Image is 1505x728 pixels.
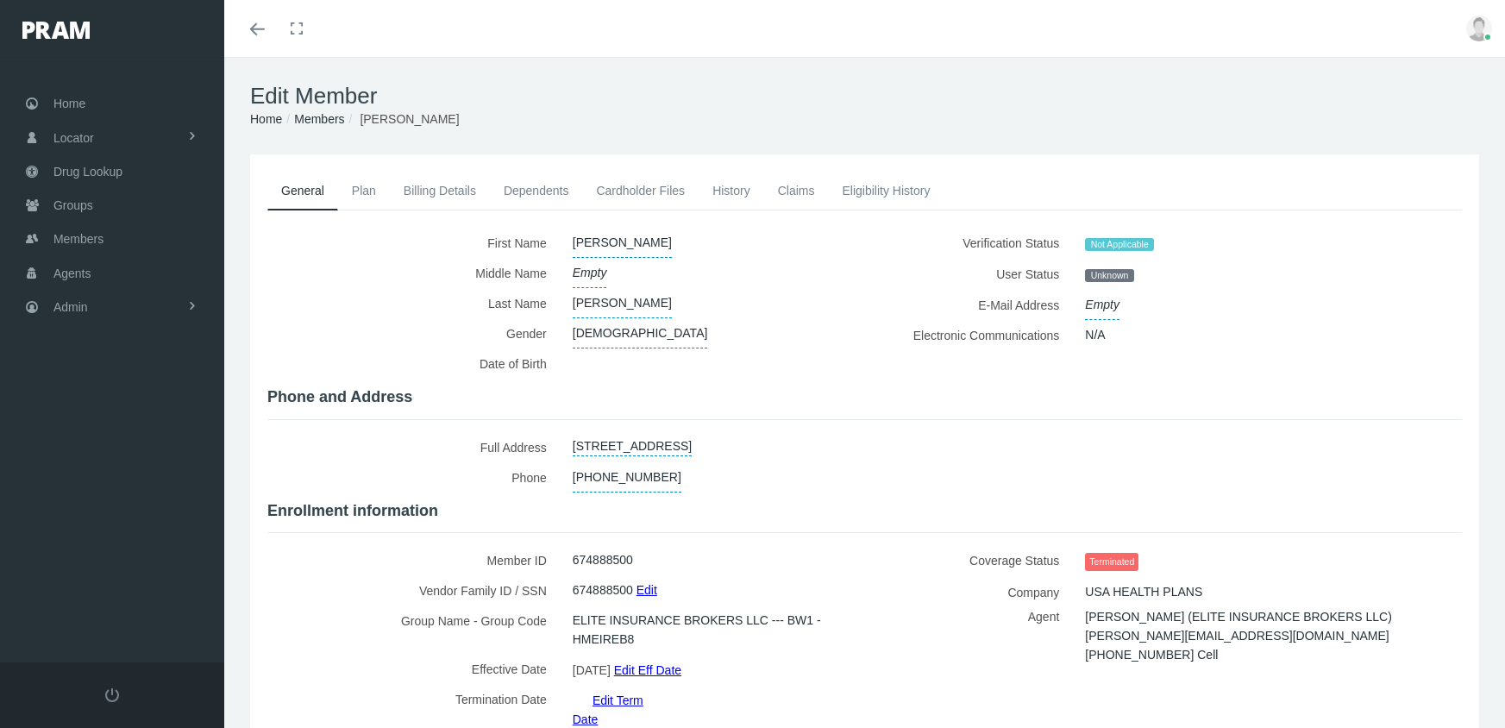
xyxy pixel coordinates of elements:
[573,462,681,493] span: [PHONE_NUMBER]
[53,87,85,120] span: Home
[1085,320,1105,349] span: N/A
[1085,269,1133,283] span: Unknown
[53,257,91,290] span: Agents
[878,577,1073,607] label: Company
[764,172,829,210] a: Claims
[573,258,607,288] span: Empty
[267,502,1462,521] h4: Enrollment information
[878,228,1073,259] label: Verification Status
[294,112,344,126] a: Members
[267,432,560,462] label: Full Address
[267,172,338,210] a: General
[267,654,560,684] label: Effective Date
[573,606,839,654] span: ELITE INSURANCE BROKERS LLC --- BW1 - HMEIREB8
[573,432,692,456] a: [STREET_ADDRESS]
[582,172,699,210] a: Cardholder Files
[267,575,560,606] label: Vendor Family ID / SSN
[573,575,633,605] span: 674888500
[250,112,282,126] a: Home
[267,545,560,575] label: Member ID
[53,155,122,188] span: Drug Lookup
[390,172,490,210] a: Billing Details
[267,606,560,654] label: Group Name - Group Code
[1466,16,1492,41] img: user-placeholder.jpg
[636,577,657,602] a: Edit
[878,320,1073,350] label: Electronic Communications
[699,172,764,210] a: History
[53,189,93,222] span: Groups
[490,172,583,210] a: Dependents
[53,223,103,255] span: Members
[573,657,611,683] span: [DATE]
[1085,623,1389,649] span: [PERSON_NAME][EMAIL_ADDRESS][DOMAIN_NAME]
[828,172,944,210] a: Eligibility History
[53,122,94,154] span: Locator
[573,545,633,574] span: 674888500
[614,657,681,682] a: Edit Eff Date
[878,607,1073,677] label: Agent
[267,348,560,379] label: Date of Birth
[22,22,90,39] img: PRAM_20_x_78.png
[1085,604,1392,630] span: [PERSON_NAME] (ELITE INSURANCE BROKERS LLC)
[360,112,459,126] span: [PERSON_NAME]
[878,259,1073,290] label: User Status
[1085,238,1154,252] span: Not Applicable
[267,318,560,348] label: Gender
[267,258,560,288] label: Middle Name
[573,318,708,348] span: [DEMOGRAPHIC_DATA]
[267,288,560,318] label: Last Name
[1085,577,1202,606] span: USA HEALTH PLANS
[267,228,560,258] label: First Name
[1085,642,1218,668] span: [PHONE_NUMBER] Cell
[1085,553,1138,571] span: Terminated
[267,388,1462,407] h4: Phone and Address
[878,545,1073,577] label: Coverage Status
[878,290,1073,320] label: E-Mail Address
[267,462,560,493] label: Phone
[338,172,390,210] a: Plan
[250,83,1479,110] h1: Edit Member
[1085,290,1119,320] span: Empty
[53,291,88,323] span: Admin
[573,288,672,318] span: [PERSON_NAME]
[573,228,672,258] span: [PERSON_NAME]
